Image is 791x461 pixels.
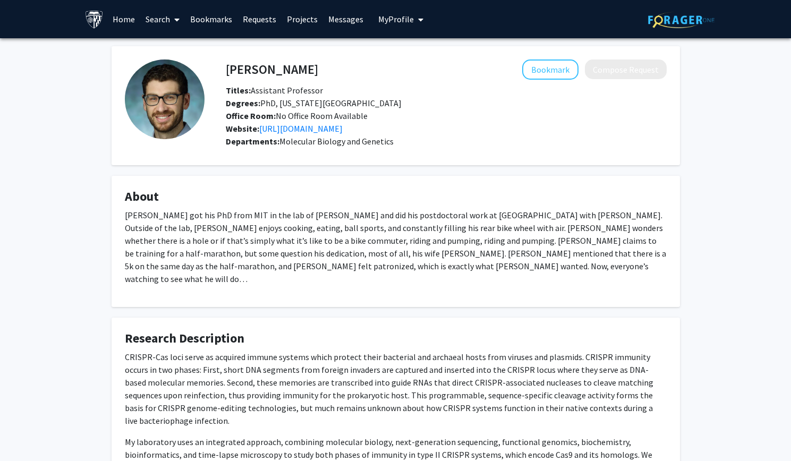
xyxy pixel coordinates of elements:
a: Projects [282,1,323,38]
span: Molecular Biology and Genetics [279,136,394,147]
p: CRISPR-Cas loci serve as acquired immune systems which protect their bacterial and archaeal hosts... [125,351,667,427]
h4: Research Description [125,331,667,346]
a: Requests [237,1,282,38]
b: Website: [226,123,259,134]
a: Search [140,1,185,38]
span: Assistant Professor [226,85,323,96]
span: PhD, [US_STATE][GEOGRAPHIC_DATA] [226,98,402,108]
img: Johns Hopkins University Logo [85,10,104,29]
b: Degrees: [226,98,260,108]
a: Bookmarks [185,1,237,38]
img: Profile Picture [125,59,205,139]
iframe: Chat [8,413,45,453]
b: Office Room: [226,110,276,121]
h4: [PERSON_NAME] [226,59,318,79]
b: Departments: [226,136,279,147]
button: Compose Request to Joshua Modell [585,59,667,79]
b: Titles: [226,85,251,96]
span: No Office Room Available [226,110,368,121]
p: [PERSON_NAME] got his PhD from MIT in the lab of [PERSON_NAME] and did his postdoctoral work at [... [125,209,667,285]
a: Messages [323,1,369,38]
a: Opens in a new tab [259,123,343,134]
button: Add Joshua Modell to Bookmarks [522,59,579,80]
a: Home [107,1,140,38]
img: ForagerOne Logo [648,12,715,28]
h4: About [125,189,667,204]
span: My Profile [378,14,414,24]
